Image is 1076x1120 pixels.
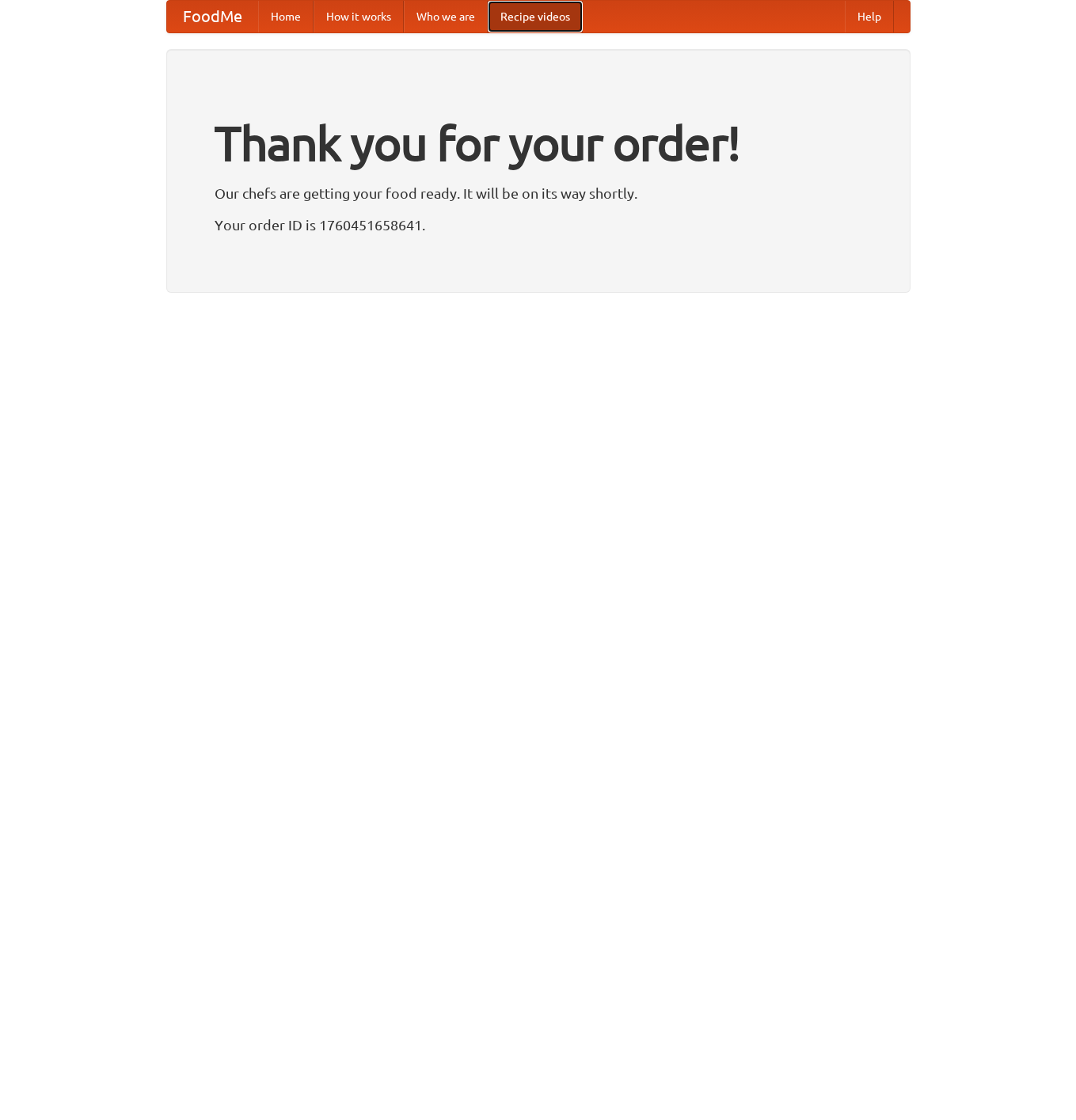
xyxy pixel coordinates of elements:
[215,105,862,181] h1: Thank you for your order!
[167,1,258,32] a: FoodMe
[404,1,488,32] a: Who we are
[258,1,314,32] a: Home
[488,1,583,32] a: Recipe videos
[215,181,862,205] p: Our chefs are getting your food ready. It will be on its way shortly.
[314,1,404,32] a: How it works
[215,213,862,237] p: Your order ID is 1760451658641.
[845,1,894,32] a: Help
